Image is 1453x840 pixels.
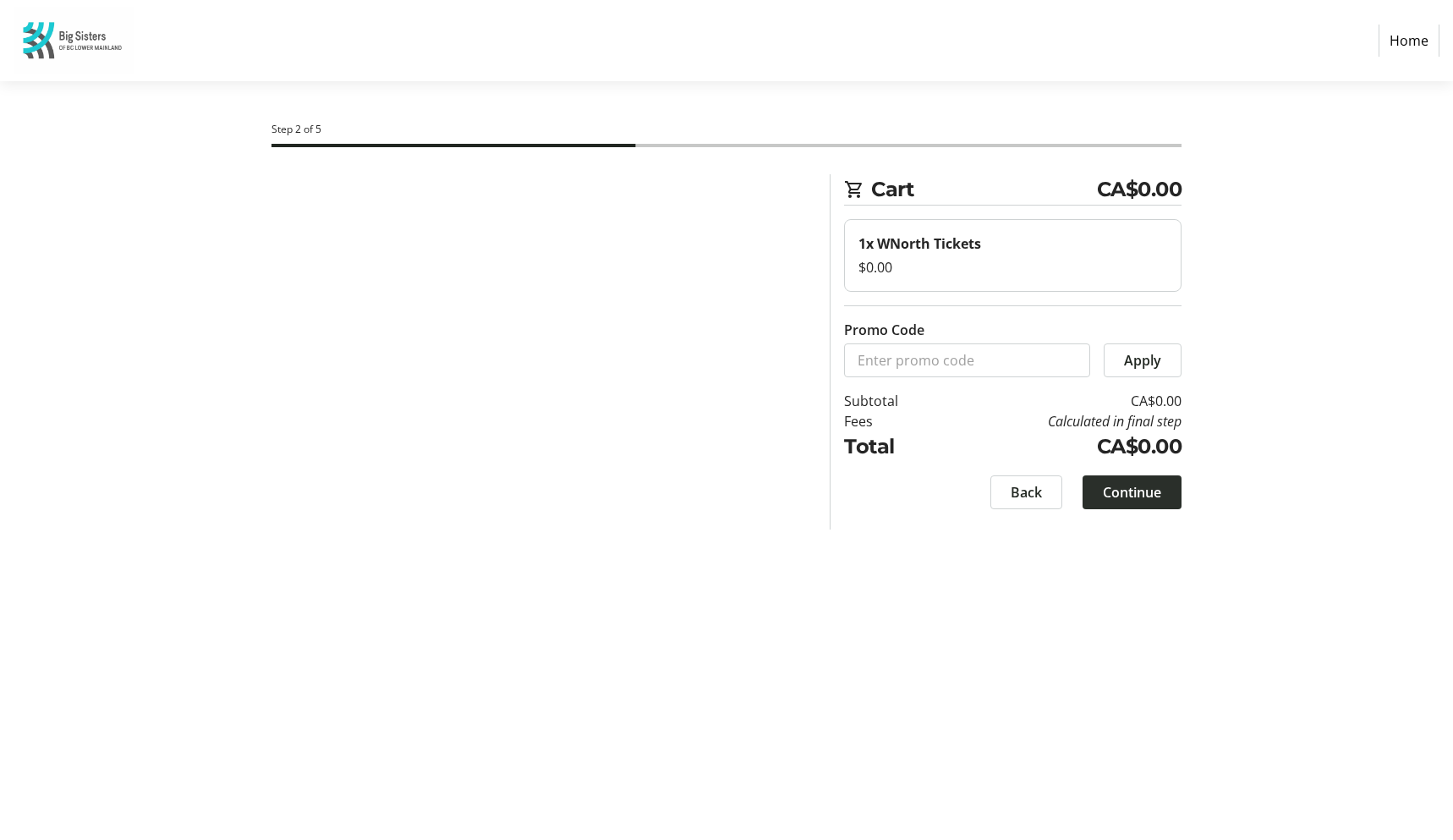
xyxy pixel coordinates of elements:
td: Calculated in final step [941,411,1182,431]
button: Back [990,475,1062,509]
strong: 1x WNorth Tickets [858,234,981,253]
span: CA$0.00 [1097,174,1182,205]
span: Back [1011,482,1042,502]
td: Total [844,431,941,462]
button: Continue [1083,475,1182,509]
td: CA$0.00 [941,391,1182,411]
div: $0.00 [858,257,1167,277]
td: CA$0.00 [941,431,1182,462]
span: Apply [1124,350,1161,371]
td: Subtotal [844,391,941,411]
span: Cart [871,174,1097,205]
img: Big Sisters of BC Lower Mainland's Logo [14,7,134,74]
div: Step 2 of 5 [271,122,1182,137]
span: Continue [1103,482,1161,502]
button: Apply [1104,343,1182,377]
label: Promo Code [844,320,924,340]
td: Fees [844,411,941,431]
a: Home [1379,25,1439,57]
input: Enter promo code [844,343,1090,377]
